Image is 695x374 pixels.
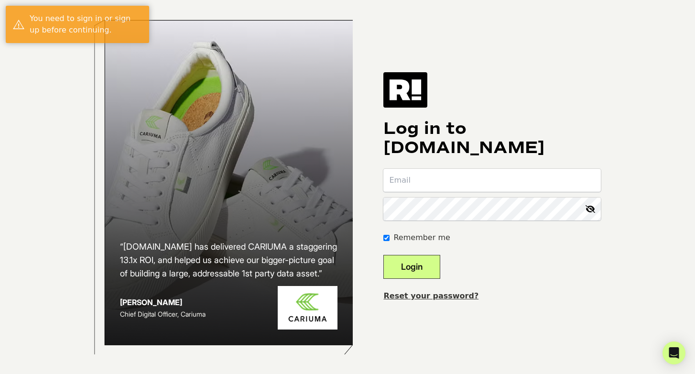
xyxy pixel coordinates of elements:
[120,297,182,307] strong: [PERSON_NAME]
[278,286,337,330] img: Cariuma
[120,310,206,318] span: Chief Digital Officer, Cariuma
[30,13,142,36] div: You need to sign in or sign up before continuing.
[383,169,601,192] input: Email
[383,255,440,279] button: Login
[662,341,685,364] div: Open Intercom Messenger
[383,119,601,157] h1: Log in to [DOMAIN_NAME]
[383,72,427,108] img: Retention.com
[383,291,478,300] a: Reset your password?
[120,240,338,280] h2: “[DOMAIN_NAME] has delivered CARIUMA a staggering 13.1x ROI, and helped us achieve our bigger-pic...
[393,232,450,243] label: Remember me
